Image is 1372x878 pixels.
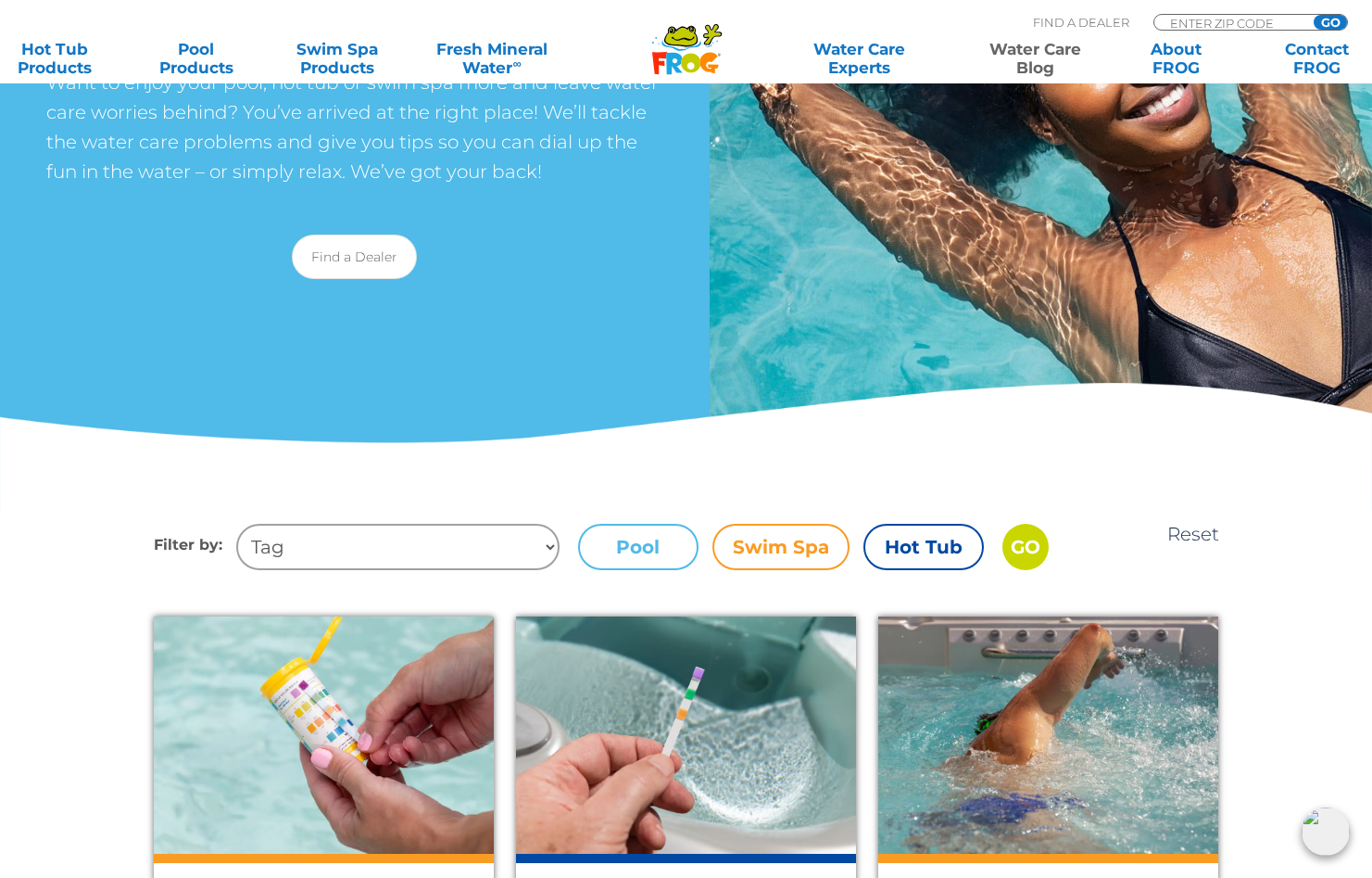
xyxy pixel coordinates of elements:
[512,57,521,70] sup: ∞
[1314,15,1347,30] input: GO
[423,40,560,77] a: Fresh MineralWater∞
[1002,524,1049,570] input: GO
[1168,15,1293,31] input: Zip Code Form
[578,524,699,570] label: Pool
[154,524,236,570] h4: Filter by:
[154,617,494,854] img: A woman with pink nail polish tests her swim spa with FROG @ease Test Strips
[1033,14,1129,31] p: Find A Dealer
[1167,523,1219,545] a: Reset
[863,524,984,570] label: Hot Tub
[1302,808,1350,856] img: openIcon
[516,617,856,854] img: A female's hand dips a test strip into a hot tub.
[712,524,850,570] label: Swim Spa
[1263,40,1372,77] a: ContactFROG
[980,40,1089,77] a: Water CareBlog
[141,40,250,77] a: PoolProducts
[1121,40,1230,77] a: AboutFROG
[878,617,1218,854] img: A man swim sin the moving current of a swim spa
[770,40,949,77] a: Water CareExperts
[283,40,392,77] a: Swim SpaProducts
[292,235,417,279] a: Find a Dealer
[46,68,663,186] p: Want to enjoy your pool, hot tub or swim spa more and leave water care worries behind? You’ve arr...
